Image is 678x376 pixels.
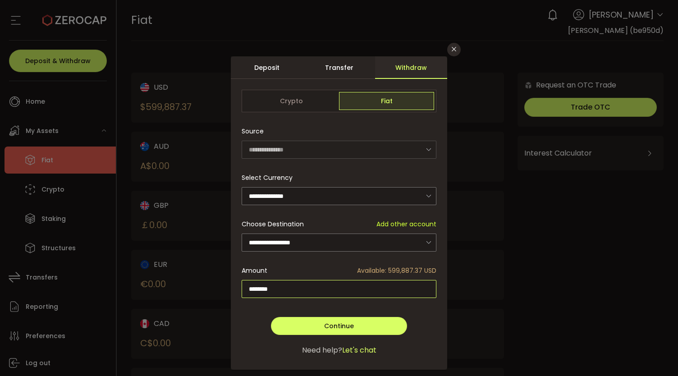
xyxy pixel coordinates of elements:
[303,56,375,79] div: Transfer
[244,92,339,110] span: Crypto
[242,220,304,229] span: Choose Destination
[342,345,376,356] span: Let's chat
[376,220,436,229] span: Add other account
[271,317,407,335] button: Continue
[231,56,447,370] div: dialog
[324,321,354,330] span: Continue
[447,43,461,56] button: Close
[242,122,264,140] span: Source
[242,266,267,275] span: Amount
[375,56,447,79] div: Withdraw
[302,345,342,356] span: Need help?
[242,173,298,182] label: Select Currency
[231,56,303,79] div: Deposit
[339,92,434,110] span: Fiat
[357,266,436,275] span: Available: 599,887.37 USD
[573,279,678,376] iframe: Chat Widget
